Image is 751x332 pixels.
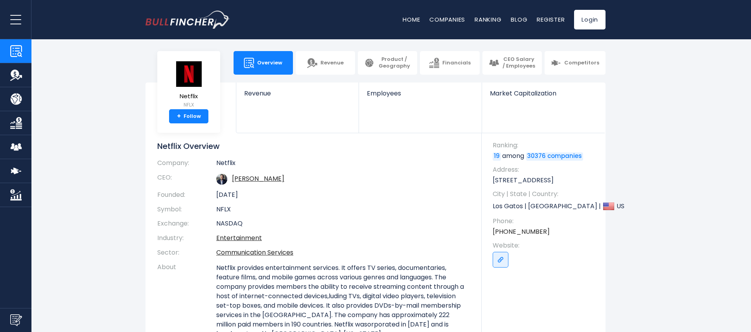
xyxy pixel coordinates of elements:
th: Exchange: [157,216,216,231]
th: CEO: [157,171,216,188]
a: Revenue [236,83,359,110]
span: CEO Salary / Employees [502,56,536,70]
a: +Follow [169,109,208,123]
img: ted-sarandos.jpg [216,174,227,185]
span: Revenue [244,90,351,97]
p: Los Gatos | [GEOGRAPHIC_DATA] | US [493,200,598,212]
p: [STREET_ADDRESS] [493,176,598,185]
a: CEO Salary / Employees [482,51,542,75]
a: Ranking [475,15,501,24]
h1: Netflix Overview [157,141,470,151]
span: Market Capitalization [490,90,597,97]
a: Home [403,15,420,24]
small: NFLX [175,101,202,108]
span: Ranking: [493,141,598,150]
a: 30376 companies [526,152,583,160]
th: Sector: [157,246,216,260]
span: Phone: [493,217,598,226]
a: Blog [511,15,527,24]
strong: + [177,113,181,120]
a: Netflix NFLX [175,61,203,110]
td: [DATE] [216,188,470,202]
span: Netflix [175,93,202,100]
a: Entertainment [216,233,262,242]
a: [PHONE_NUMBER] [493,227,550,236]
p: among [493,152,598,160]
span: Website: [493,241,598,250]
th: Company: [157,159,216,171]
a: Revenue [296,51,355,75]
a: Product / Geography [358,51,417,75]
th: Founded: [157,188,216,202]
td: NFLX [216,202,470,217]
span: Competitors [564,60,599,66]
a: Register [537,15,565,24]
span: Overview [257,60,282,66]
a: Companies [429,15,465,24]
span: Product / Geography [377,56,411,70]
span: City | State | Country: [493,190,598,198]
span: Financials [442,60,471,66]
th: Industry: [157,231,216,246]
a: Go to link [493,252,508,268]
span: Address: [493,165,598,174]
span: Employees [367,90,473,97]
td: Netflix [216,159,470,171]
a: Competitors [545,51,606,75]
a: Login [574,10,606,29]
a: Financials [420,51,479,75]
a: Market Capitalization [482,83,605,110]
a: Employees [359,83,481,110]
a: Communication Services [216,248,293,257]
a: Overview [234,51,293,75]
a: 19 [493,152,501,160]
span: Revenue [320,60,344,66]
a: ceo [232,174,284,183]
img: bullfincher logo [145,11,230,29]
td: NASDAQ [216,216,470,231]
th: Symbol: [157,202,216,217]
a: Go to homepage [145,11,230,29]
